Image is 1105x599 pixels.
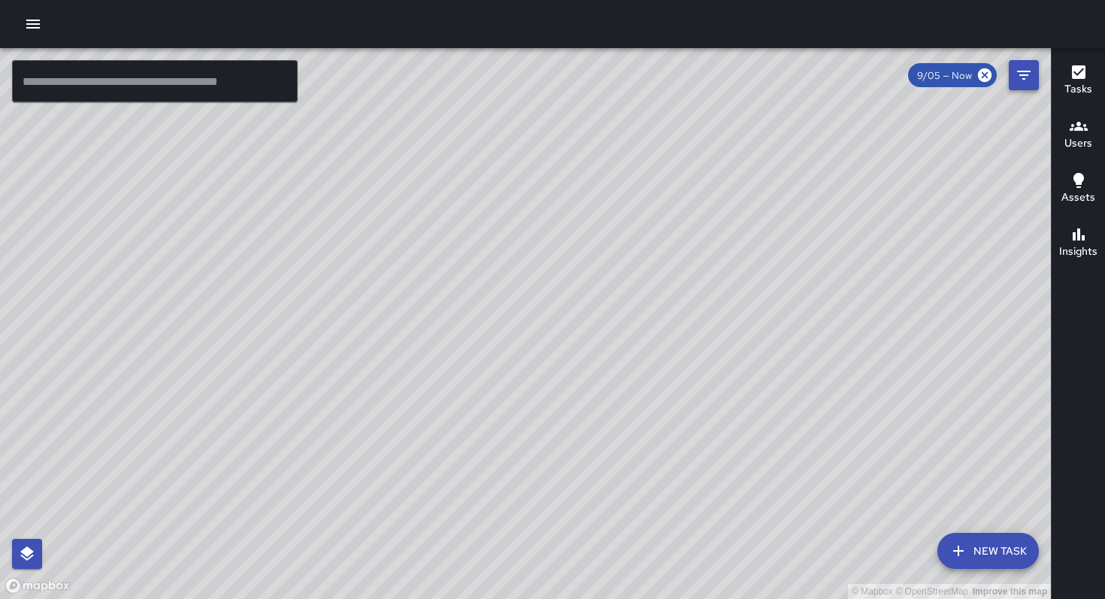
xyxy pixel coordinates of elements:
[1061,189,1095,206] h6: Assets
[1009,60,1039,90] button: Filters
[1052,162,1105,216] button: Assets
[1052,216,1105,271] button: Insights
[1059,244,1097,260] h6: Insights
[1064,81,1092,98] h6: Tasks
[937,533,1039,569] button: New Task
[1064,135,1092,152] h6: Users
[908,63,997,87] div: 9/05 — Now
[1052,54,1105,108] button: Tasks
[908,69,981,82] span: 9/05 — Now
[1052,108,1105,162] button: Users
